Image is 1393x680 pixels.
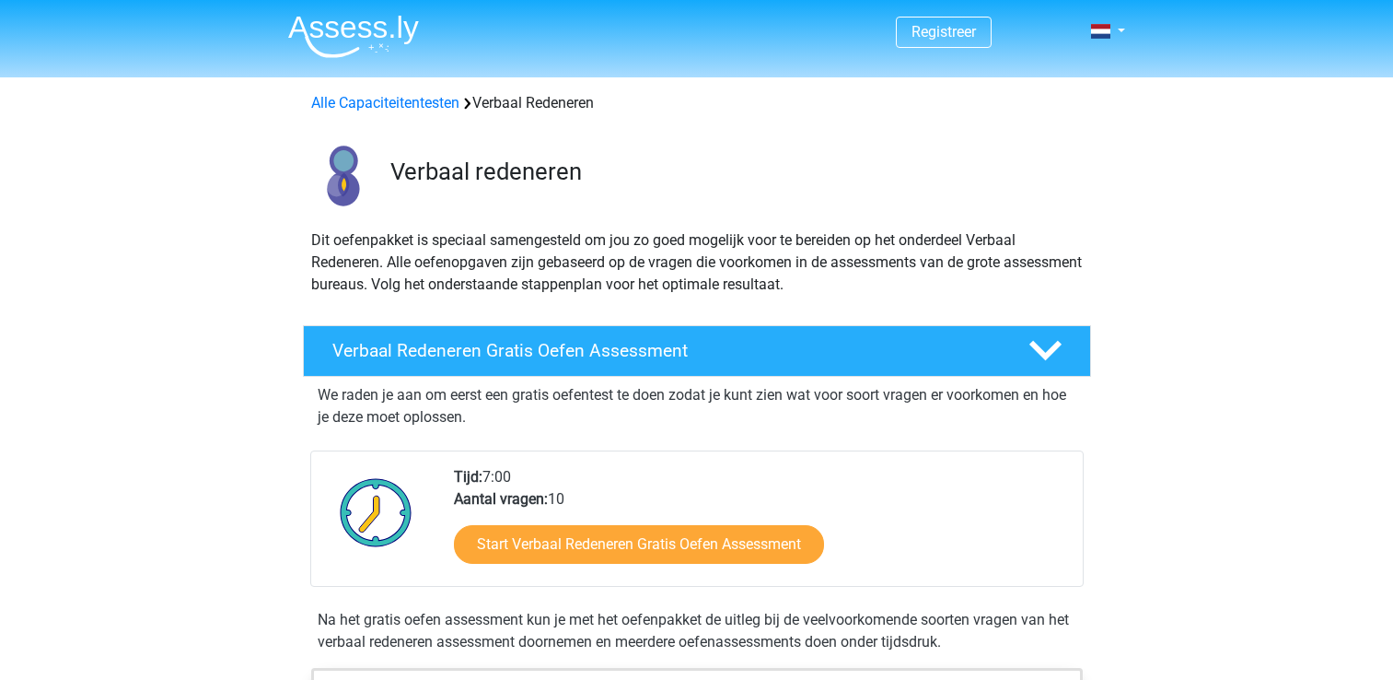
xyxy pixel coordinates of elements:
img: Assessly [288,15,419,58]
h4: Verbaal Redeneren Gratis Oefen Assessment [332,340,999,361]
b: Aantal vragen: [454,490,548,508]
p: We raden je aan om eerst een gratis oefentest te doen zodat je kunt zien wat voor soort vragen er... [318,384,1076,428]
a: Alle Capaciteitentesten [311,94,459,111]
a: Start Verbaal Redeneren Gratis Oefen Assessment [454,525,824,564]
img: verbaal redeneren [304,136,382,215]
img: Klok [330,466,423,558]
a: Registreer [911,23,976,41]
div: Na het gratis oefen assessment kun je met het oefenpakket de uitleg bij de veelvoorkomende soorte... [310,609,1084,653]
a: Verbaal Redeneren Gratis Oefen Assessment [296,325,1098,377]
b: Tijd: [454,468,482,486]
div: Verbaal Redeneren [304,92,1090,114]
h3: Verbaal redeneren [390,158,1076,186]
div: 7:00 10 [440,466,1082,586]
p: Dit oefenpakket is speciaal samengesteld om jou zo goed mogelijk voor te bereiden op het onderdee... [311,229,1083,296]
